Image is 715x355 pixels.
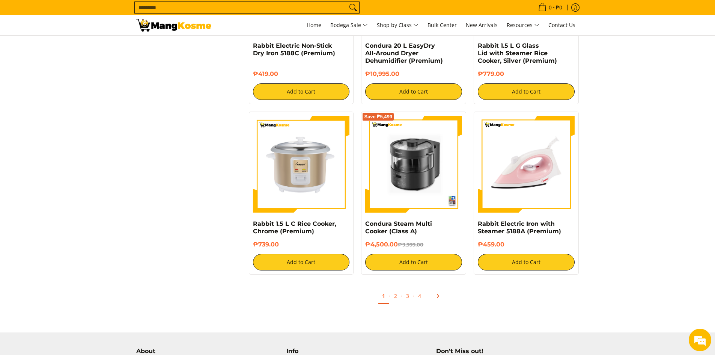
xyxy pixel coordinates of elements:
a: 4 [414,289,425,303]
img: https://mangkosme.com/products/rabbit-1-5-l-c-rice-cooker-chrome-class-a [253,116,350,213]
span: Bodega Sale [330,21,368,30]
a: Condura Steam Multi Cooker (Class A) [365,220,432,235]
h4: Info [286,347,429,355]
a: Resources [503,15,543,35]
button: Add to Cart [365,83,462,100]
textarea: Type your message and click 'Submit' [4,205,143,231]
ul: Pagination [245,286,583,310]
span: · [413,292,414,299]
div: Leave a message [39,42,126,52]
img: Condura Steam Multi Cooker (Class A) [365,116,462,213]
a: Rabbit 1.5 L C Rice Cooker, Chrome (Premium) [253,220,336,235]
span: We are offline. Please leave us a message. [16,95,131,171]
a: Contact Us [545,15,579,35]
em: Submit [110,231,136,242]
span: Home [307,21,321,29]
h4: About [136,347,279,355]
button: Add to Cart [253,254,350,270]
span: Contact Us [548,21,575,29]
span: · [401,292,402,299]
h6: ₱10,995.00 [365,70,462,78]
h6: ₱739.00 [253,241,350,248]
nav: Main Menu [219,15,579,35]
a: Bodega Sale [327,15,372,35]
span: · [389,292,390,299]
img: https://mangkosme.com/products/rabbit-eletric-iron-with-steamer-5188a-class-a [478,116,575,213]
button: Add to Cart [365,254,462,270]
h6: ₱4,500.00 [365,241,462,248]
span: Bulk Center [427,21,457,29]
div: Minimize live chat window [123,4,141,22]
a: 3 [402,289,413,303]
h6: ₱459.00 [478,241,575,248]
h6: ₱779.00 [478,70,575,78]
a: Home [303,15,325,35]
a: 2 [390,289,401,303]
img: Small Appliances l Mang Kosme: Home Appliances Warehouse Sale [136,19,211,32]
h6: ₱419.00 [253,70,350,78]
a: New Arrivals [462,15,501,35]
span: 0 [548,5,553,10]
span: Save ₱5,499 [364,115,392,119]
span: Resources [507,21,539,30]
a: Shop by Class [373,15,422,35]
span: Shop by Class [377,21,418,30]
span: ₱0 [555,5,563,10]
h4: Don't Miss out! [436,347,579,355]
span: New Arrivals [466,21,498,29]
button: Search [347,2,359,13]
a: Rabbit Electric Non-Stick Dry Iron 5188C (Premium) [253,42,335,57]
button: Add to Cart [253,83,350,100]
a: Rabbit 1.5 L G Glass Lid with Steamer Rice Cooker, Silver (Premium) [478,42,557,64]
a: 1 [378,289,389,304]
a: Rabbit Electric Iron with Steamer 5188A (Premium) [478,220,561,235]
a: Bulk Center [424,15,461,35]
button: Add to Cart [478,83,575,100]
del: ₱9,999.00 [398,242,423,248]
span: • [536,3,564,12]
a: Condura 20 L EasyDry All-Around Dryer Dehumidifier (Premium) [365,42,443,64]
button: Add to Cart [478,254,575,270]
